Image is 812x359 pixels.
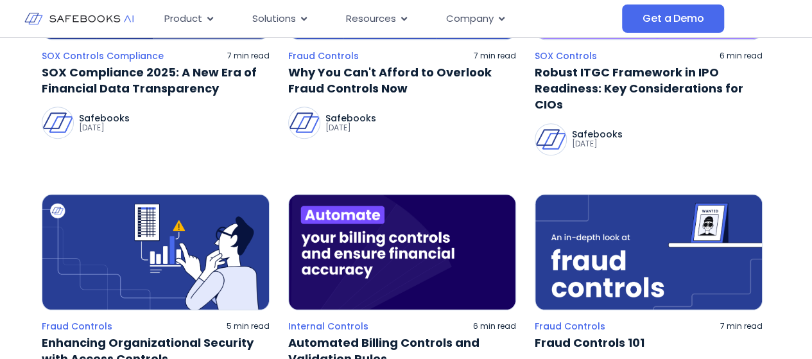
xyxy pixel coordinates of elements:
img: an in - death look at a computer screen with the words, an in - [535,194,763,310]
p: Safebooks [325,114,376,123]
a: SOX Controls Compliance [42,50,164,62]
a: SOX Compliance 2025: A New Era of Financial Data Transparency [42,64,270,96]
a: Fraud Controls [288,50,359,62]
nav: Menu [154,6,622,31]
img: Safebooks [42,107,73,138]
img: Safebooks [535,124,566,155]
a: Fraud Controls 101 [535,335,763,351]
img: a purple background with the words automate, your billing controls and ensure financial [288,194,516,310]
img: a man looking at a chart on a computer screen [42,194,270,310]
p: [DATE] [79,123,130,133]
a: SOX Controls [535,50,597,62]
p: Safebooks [572,130,623,139]
span: Company [446,12,494,26]
img: Safebooks [289,107,320,138]
p: Safebooks [79,114,130,123]
span: Product [164,12,202,26]
p: 6 min read [720,51,763,61]
a: Robust ITGC Framework in IPO Readiness: Key Considerations for CIOs [535,64,763,113]
p: 6 min read [473,321,516,331]
a: Get a Demo [622,4,724,33]
p: 5 min read [227,321,270,331]
a: Fraud Controls [42,320,112,332]
p: 7 min read [227,51,270,61]
span: Solutions [252,12,296,26]
a: Why You Can't Afford to Overlook Fraud Controls Now [288,64,516,96]
a: Internal Controls [288,320,368,332]
span: Get a Demo [643,12,704,25]
p: [DATE] [325,123,376,133]
span: Resources [346,12,396,26]
div: Menu Toggle [154,6,622,31]
p: [DATE] [572,139,623,149]
p: 7 min read [474,51,516,61]
a: Fraud Controls [535,320,605,332]
p: 7 min read [720,321,763,331]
